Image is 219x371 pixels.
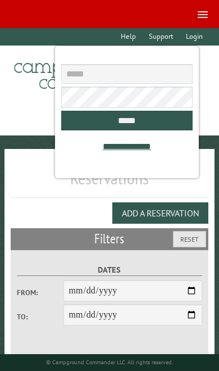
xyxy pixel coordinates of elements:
[11,50,151,94] img: Campground Commander
[180,28,208,46] a: Login
[17,264,202,277] label: Dates
[173,231,206,247] button: Reset
[11,167,208,198] h1: Reservations
[17,287,63,298] label: From:
[11,228,208,250] h2: Filters
[17,311,63,322] label: To:
[112,202,208,224] button: Add a Reservation
[115,28,141,46] a: Help
[46,359,173,366] small: © Campground Commander LLC. All rights reserved.
[143,28,178,46] a: Support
